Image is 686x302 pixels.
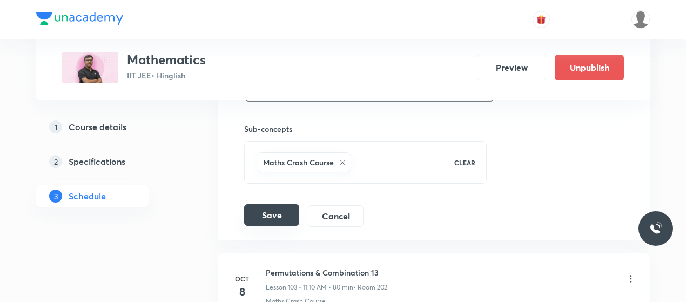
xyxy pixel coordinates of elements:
[231,284,253,300] h4: 8
[555,55,624,80] button: Unpublish
[649,222,662,235] img: ttu
[49,155,62,168] p: 2
[266,267,387,278] h6: Permutations & Combination 13
[36,151,183,172] a: 2Specifications
[36,12,123,25] img: Company Logo
[36,12,123,28] a: Company Logo
[308,205,364,227] button: Cancel
[536,15,546,24] img: avatar
[631,10,650,29] img: Dhirendra singh
[266,283,353,292] p: Lesson 103 • 11:10 AM • 80 min
[69,190,106,203] h5: Schedule
[533,11,550,28] button: avatar
[49,190,62,203] p: 3
[244,123,487,135] h6: Sub-concepts
[69,155,125,168] h5: Specifications
[36,116,183,138] a: 1Course details
[127,70,206,81] p: IIT JEE • Hinglish
[49,120,62,133] p: 1
[69,120,126,133] h5: Course details
[353,283,387,292] p: • Room 202
[454,158,475,167] p: CLEAR
[477,55,546,80] button: Preview
[127,52,206,68] h3: Mathematics
[263,157,334,168] h6: Maths Crash Course
[244,204,299,226] button: Save
[62,52,118,83] img: BD595884-CC48-49D5-97BD-2CD8AD882908_plus.png
[231,274,253,284] h6: Oct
